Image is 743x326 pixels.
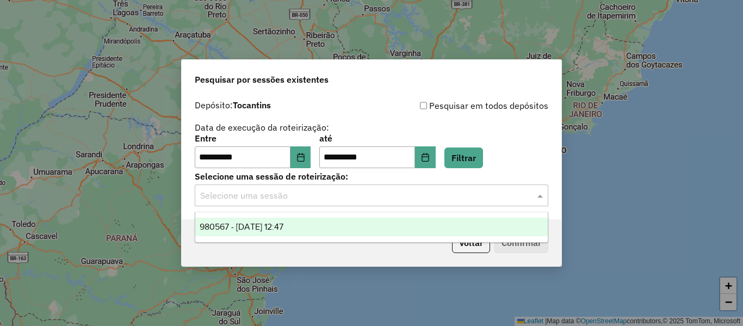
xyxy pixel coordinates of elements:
strong: Tocantins [233,100,271,110]
button: Voltar [452,232,490,253]
span: Pesquisar por sessões existentes [195,73,329,86]
div: Pesquisar em todos depósitos [371,99,548,112]
label: até [319,132,435,145]
button: Choose Date [290,146,311,168]
label: Selecione uma sessão de roteirização: [195,170,548,183]
button: Filtrar [444,147,483,168]
span: 980567 - [DATE] 12:47 [200,222,283,231]
button: Choose Date [415,146,436,168]
label: Data de execução da roteirização: [195,121,329,134]
label: Depósito: [195,99,271,112]
ng-dropdown-panel: Options list [195,212,548,243]
label: Entre [195,132,311,145]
